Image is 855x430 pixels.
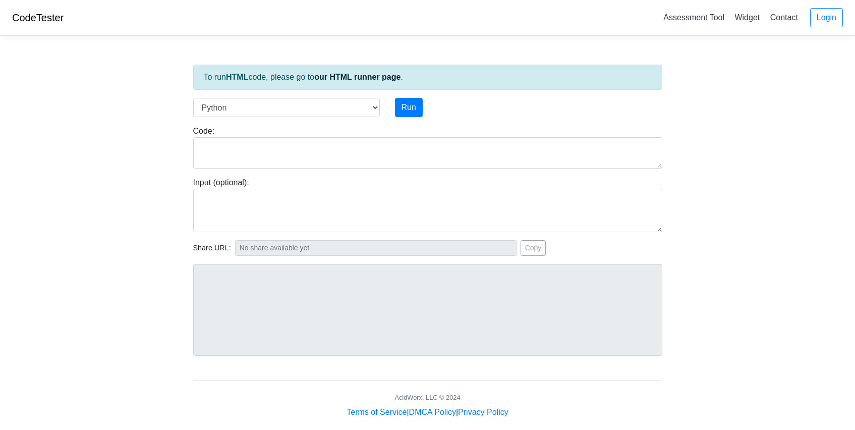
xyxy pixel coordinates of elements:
div: To run code, please go to . [193,65,662,90]
div: Input (optional): [186,177,670,232]
button: Copy [521,240,546,256]
a: Terms of Service [347,408,407,416]
a: Assessment Tool [659,9,728,26]
strong: HTML [226,73,248,81]
div: AcidWorx, LLC © 2024 [394,393,460,402]
span: Share URL: [193,243,231,254]
a: DMCA Policy [409,408,456,416]
div: | | [347,406,508,418]
a: Widget [730,9,764,26]
a: Privacy Policy [458,408,508,416]
a: Contact [766,9,802,26]
a: CodeTester [12,12,64,23]
input: No share available yet [235,240,517,256]
div: Code: [186,125,670,169]
a: our HTML runner page [314,73,401,81]
a: Login [810,8,843,27]
button: Run [395,98,423,117]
